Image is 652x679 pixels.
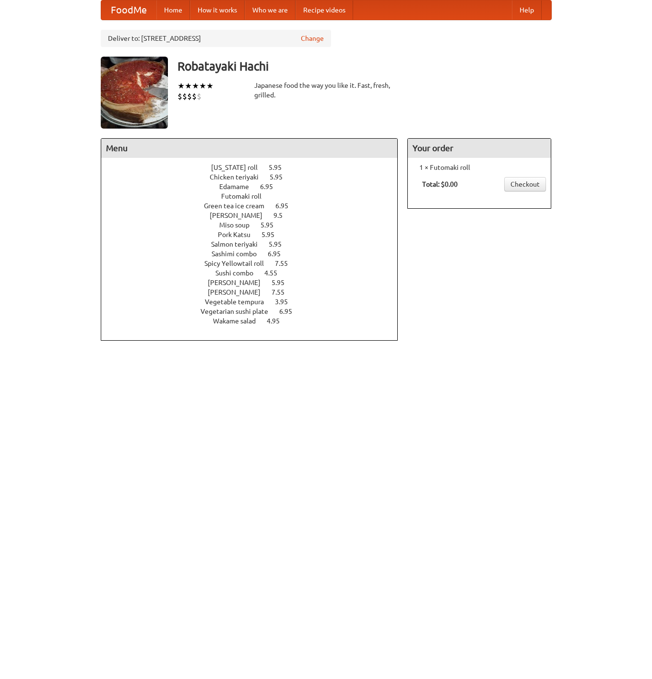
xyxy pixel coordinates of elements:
[101,57,168,129] img: angular.jpg
[208,279,270,286] span: [PERSON_NAME]
[296,0,353,20] a: Recipe videos
[215,269,295,277] a: Sushi combo 4.55
[221,192,289,200] a: Futomaki roll
[275,202,298,210] span: 6.95
[208,288,270,296] span: [PERSON_NAME]
[205,298,273,306] span: Vegetable tempura
[204,202,274,210] span: Green tea ice cream
[212,250,266,258] span: Sashimi combo
[219,183,259,191] span: Edamame
[185,81,192,91] li: ★
[275,260,297,267] span: 7.55
[218,231,292,238] a: Pork Katsu 5.95
[213,317,265,325] span: Wakame salad
[272,288,294,296] span: 7.55
[178,81,185,91] li: ★
[268,250,290,258] span: 6.95
[204,202,306,210] a: Green tea ice cream 6.95
[210,173,300,181] a: Chicken teriyaki 5.95
[201,308,310,315] a: Vegetarian sushi plate 6.95
[205,298,306,306] a: Vegetable tempura 3.95
[270,173,292,181] span: 5.95
[187,91,192,102] li: $
[273,212,292,219] span: 9.5
[192,81,199,91] li: ★
[213,317,297,325] a: Wakame salad 4.95
[211,240,299,248] a: Salmon teriyaki 5.95
[261,221,283,229] span: 5.95
[210,212,300,219] a: [PERSON_NAME] 9.5
[245,0,296,20] a: Who we are
[210,212,272,219] span: [PERSON_NAME]
[219,183,291,191] a: Edamame 6.95
[156,0,190,20] a: Home
[204,260,306,267] a: Spicy Yellowtail roll 7.55
[218,231,260,238] span: Pork Katsu
[408,139,551,158] h4: Your order
[212,250,298,258] a: Sashimi combo 6.95
[301,34,324,43] a: Change
[215,269,263,277] span: Sushi combo
[101,0,156,20] a: FoodMe
[208,279,302,286] a: [PERSON_NAME] 5.95
[269,240,291,248] span: 5.95
[204,260,273,267] span: Spicy Yellowtail roll
[260,183,283,191] span: 6.95
[101,139,398,158] h4: Menu
[211,164,267,171] span: [US_STATE] roll
[192,91,197,102] li: $
[254,81,398,100] div: Japanese food the way you like it. Fast, fresh, grilled.
[422,180,458,188] b: Total: $0.00
[219,221,291,229] a: Miso soup 5.95
[201,308,278,315] span: Vegetarian sushi plate
[267,317,289,325] span: 4.95
[197,91,202,102] li: $
[190,0,245,20] a: How it works
[199,81,206,91] li: ★
[275,298,297,306] span: 3.95
[221,192,271,200] span: Futomaki roll
[504,177,546,191] a: Checkout
[211,164,299,171] a: [US_STATE] roll 5.95
[101,30,331,47] div: Deliver to: [STREET_ADDRESS]
[272,279,294,286] span: 5.95
[279,308,302,315] span: 6.95
[178,91,182,102] li: $
[413,163,546,172] li: 1 × Futomaki roll
[512,0,542,20] a: Help
[261,231,284,238] span: 5.95
[182,91,187,102] li: $
[219,221,259,229] span: Miso soup
[208,288,302,296] a: [PERSON_NAME] 7.55
[210,173,268,181] span: Chicken teriyaki
[269,164,291,171] span: 5.95
[264,269,287,277] span: 4.55
[206,81,213,91] li: ★
[178,57,552,76] h3: Robatayaki Hachi
[211,240,267,248] span: Salmon teriyaki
